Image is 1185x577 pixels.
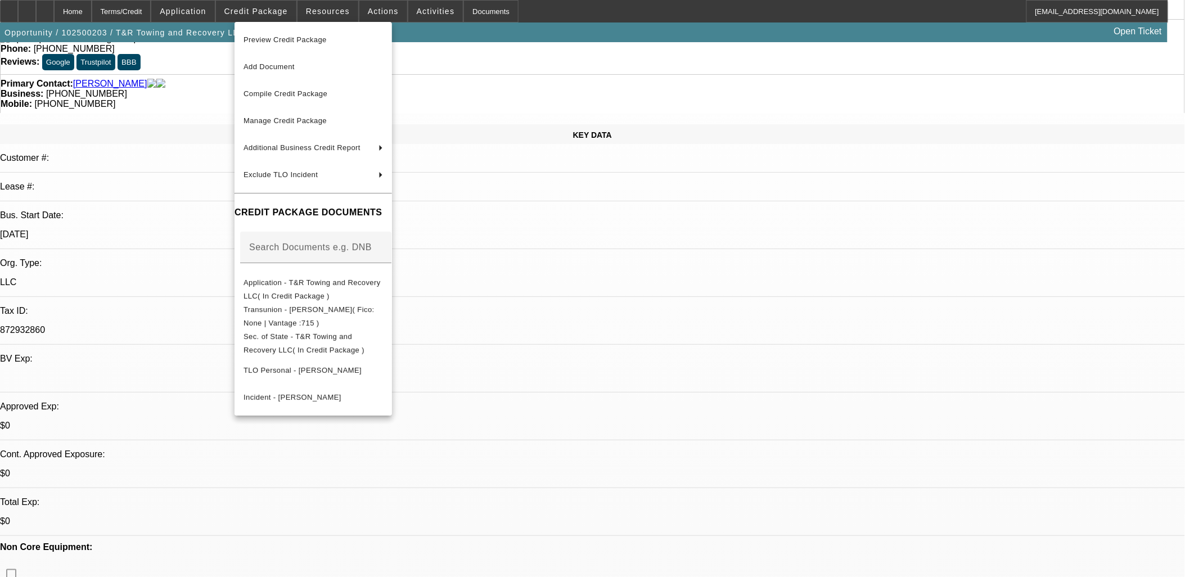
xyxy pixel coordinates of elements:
[244,278,381,300] span: Application - T&R Towing and Recovery LLC( In Credit Package )
[235,330,392,357] button: Sec. of State - T&R Towing and Recovery LLC( In Credit Package )
[244,393,341,401] span: Incident - [PERSON_NAME]
[244,116,327,125] span: Manage Credit Package
[244,35,327,44] span: Preview Credit Package
[235,357,392,384] button: TLO Personal - Dean, Roger
[244,89,327,98] span: Compile Credit Package
[244,366,362,374] span: TLO Personal - [PERSON_NAME]
[244,332,364,354] span: Sec. of State - T&R Towing and Recovery LLC( In Credit Package )
[244,62,295,71] span: Add Document
[244,305,375,327] span: Transunion - [PERSON_NAME]( Fico: None | Vantage :715 )
[235,384,392,411] button: Incident - Dean, Roger
[235,303,392,330] button: Transunion - Dean, Roger( Fico: None | Vantage :715 )
[244,170,318,179] span: Exclude TLO Incident
[244,143,361,152] span: Additional Business Credit Report
[235,276,392,303] button: Application - T&R Towing and Recovery LLC( In Credit Package )
[235,206,392,219] h4: CREDIT PACKAGE DOCUMENTS
[249,242,372,251] mat-label: Search Documents e.g. DNB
